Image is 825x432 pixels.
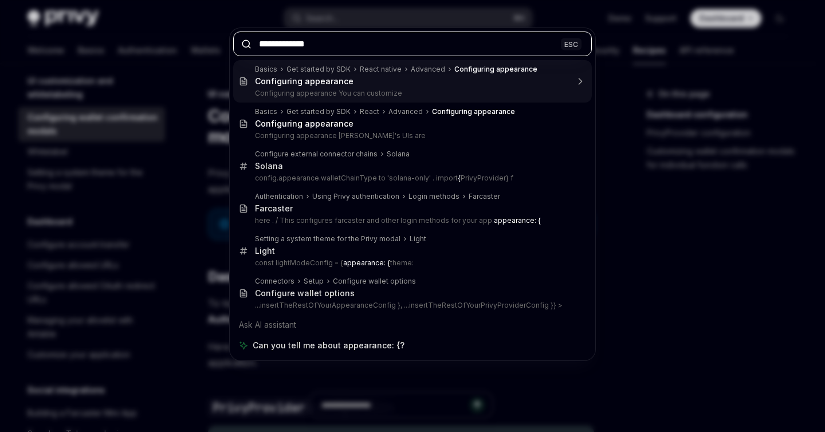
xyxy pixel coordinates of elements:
[255,277,294,286] div: Connectors
[255,119,353,128] b: Configuring appearance
[411,65,445,74] div: Advanced
[253,340,404,351] span: Can you tell me about appearance: {?
[408,192,459,201] div: Login methods
[255,131,568,140] p: Configuring appearance [PERSON_NAME]'s UIs are
[255,246,275,256] div: Light
[255,258,568,268] p: const lightModeConfig = { theme:
[255,89,568,98] p: Configuring appearance You can customize
[286,65,351,74] div: Get started by SDK
[255,301,568,310] p: ...insertTheRestOfYourAppearanceConfig }, ...insertTheRestOfYourPrivyProviderConfig }} >
[410,234,426,244] div: Light
[255,174,568,183] p: config.appearance.walletChainType to 'solana-only' . import PrivyProvider} f
[304,277,324,286] div: Setup
[343,258,390,267] b: appearance: {
[286,107,351,116] div: Get started by SDK
[387,150,410,159] div: Solana
[255,76,353,86] b: Configuring appearance
[255,234,400,244] div: Setting a system theme for the Privy modal
[333,277,416,286] div: Configure wallet options
[255,65,277,74] div: Basics
[255,192,303,201] div: Authentication
[388,107,423,116] div: Advanced
[255,161,283,171] div: Solana
[432,107,515,116] b: Configuring appearance
[312,192,399,201] div: Using Privy authentication
[360,65,402,74] div: React native
[255,203,293,214] div: Farcaster
[255,150,378,159] div: Configure external connector chains
[360,107,379,116] div: React
[454,65,537,73] b: Configuring appearance
[233,315,592,335] div: Ask AI assistant
[494,216,541,225] b: appearance: {
[255,107,277,116] div: Basics
[469,192,500,201] div: Farcaster
[458,174,461,182] b: {
[255,216,568,225] p: here . / This configures farcaster and other login methods for your app.
[255,288,355,299] div: Configure wallet options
